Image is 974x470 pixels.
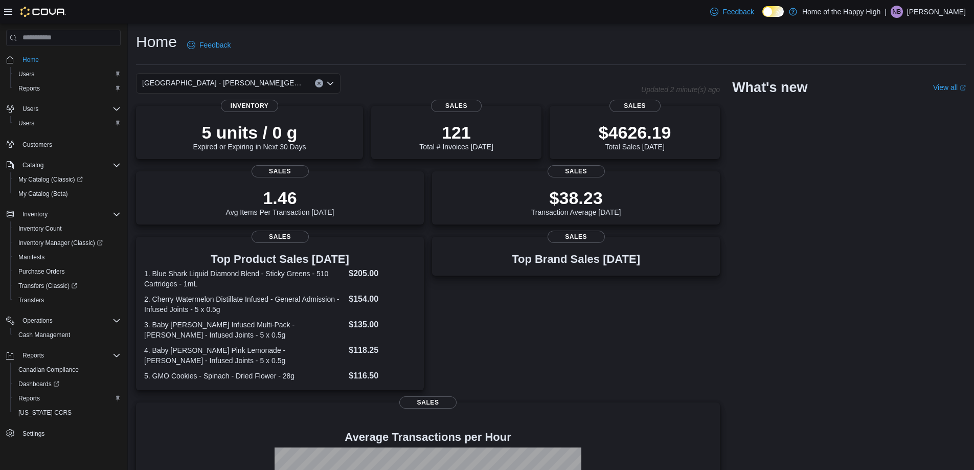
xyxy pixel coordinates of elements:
[10,116,125,130] button: Users
[2,137,125,151] button: Customers
[14,280,121,292] span: Transfers (Classic)
[891,6,903,18] div: Nicole Bohach
[14,222,121,235] span: Inventory Count
[18,253,44,261] span: Manifests
[2,207,125,221] button: Inventory
[18,282,77,290] span: Transfers (Classic)
[14,378,121,390] span: Dashboards
[18,366,79,374] span: Canadian Compliance
[2,102,125,116] button: Users
[18,296,44,304] span: Transfers
[14,188,72,200] a: My Catalog (Beta)
[548,165,605,177] span: Sales
[18,190,68,198] span: My Catalog (Beta)
[18,267,65,276] span: Purchase Orders
[144,371,345,381] dt: 5. GMO Cookies - Spinach - Dried Flower - 28g
[252,231,309,243] span: Sales
[22,351,44,360] span: Reports
[512,253,640,265] h3: Top Brand Sales [DATE]
[2,52,125,67] button: Home
[349,293,416,305] dd: $154.00
[907,6,966,18] p: [PERSON_NAME]
[10,406,125,420] button: [US_STATE] CCRS
[548,231,605,243] span: Sales
[2,314,125,328] button: Operations
[18,380,59,388] span: Dashboards
[10,377,125,391] a: Dashboards
[193,122,306,143] p: 5 units / 0 g
[142,77,305,89] span: [GEOGRAPHIC_DATA] - [PERSON_NAME][GEOGRAPHIC_DATA] - Fire & Flower
[144,320,345,340] dt: 3. Baby [PERSON_NAME] Infused Multi-Pack - [PERSON_NAME] - Infused Joints - 5 x 0.5g
[14,364,121,376] span: Canadian Compliance
[14,237,107,249] a: Inventory Manager (Classic)
[18,208,52,220] button: Inventory
[14,378,63,390] a: Dashboards
[885,6,887,18] p: |
[762,6,784,17] input: Dark Mode
[10,363,125,377] button: Canadian Compliance
[22,105,38,113] span: Users
[14,294,48,306] a: Transfers
[599,122,671,143] p: $4626.19
[18,84,40,93] span: Reports
[18,349,48,362] button: Reports
[349,370,416,382] dd: $116.50
[349,267,416,280] dd: $205.00
[18,239,103,247] span: Inventory Manager (Classic)
[18,428,49,440] a: Settings
[18,54,43,66] a: Home
[10,391,125,406] button: Reports
[706,2,758,22] a: Feedback
[10,328,125,342] button: Cash Management
[315,79,323,87] button: Clear input
[10,81,125,96] button: Reports
[326,79,334,87] button: Open list of options
[10,279,125,293] a: Transfers (Classic)
[14,68,121,80] span: Users
[732,79,807,96] h2: What's new
[14,82,44,95] a: Reports
[18,139,56,151] a: Customers
[14,265,69,278] a: Purchase Orders
[14,117,38,129] a: Users
[431,100,482,112] span: Sales
[10,172,125,187] a: My Catalog (Classic)
[144,253,416,265] h3: Top Product Sales [DATE]
[14,68,38,80] a: Users
[144,345,345,366] dt: 4. Baby [PERSON_NAME] Pink Lemonade - [PERSON_NAME] - Infused Joints - 5 x 0.5g
[18,409,72,417] span: [US_STATE] CCRS
[20,7,66,17] img: Cova
[14,294,121,306] span: Transfers
[10,264,125,279] button: Purchase Orders
[18,315,57,327] button: Operations
[14,265,121,278] span: Purchase Orders
[14,364,83,376] a: Canadian Compliance
[183,35,235,55] a: Feedback
[18,70,34,78] span: Users
[609,100,661,112] span: Sales
[136,32,177,52] h1: Home
[144,294,345,315] dt: 2. Cherry Watermelon Distillate Infused - General Admission - Infused Joints - 5 x 0.5g
[14,392,121,405] span: Reports
[199,40,231,50] span: Feedback
[18,349,121,362] span: Reports
[22,56,39,64] span: Home
[10,236,125,250] a: Inventory Manager (Classic)
[531,188,621,208] p: $38.23
[14,407,76,419] a: [US_STATE] CCRS
[641,85,720,94] p: Updated 2 minute(s) ago
[802,6,880,18] p: Home of the Happy High
[10,67,125,81] button: Users
[18,138,121,150] span: Customers
[144,268,345,289] dt: 1. Blue Shark Liquid Diamond Blend - Sticky Greens - 510 Cartridges - 1mL
[14,251,121,263] span: Manifests
[14,251,49,263] a: Manifests
[10,221,125,236] button: Inventory Count
[226,188,334,216] div: Avg Items Per Transaction [DATE]
[18,208,121,220] span: Inventory
[18,394,40,402] span: Reports
[14,117,121,129] span: Users
[419,122,493,143] p: 121
[933,83,966,92] a: View allExternal link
